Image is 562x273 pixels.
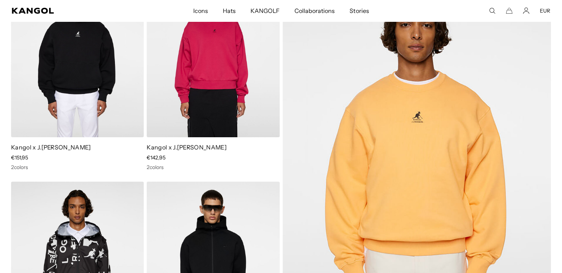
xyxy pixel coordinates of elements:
span: €142,95 [147,154,166,161]
span: €151,95 [11,154,28,161]
a: Account [523,7,529,14]
button: Cart [506,7,512,14]
div: 2 colors [147,164,279,171]
div: 2 colors [11,164,144,171]
a: Kangol x J.[PERSON_NAME] [11,144,91,151]
button: EUR [540,7,550,14]
a: Kangol [12,8,128,14]
summary: Search here [489,7,495,14]
a: Kangol x J.[PERSON_NAME] [147,144,226,151]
